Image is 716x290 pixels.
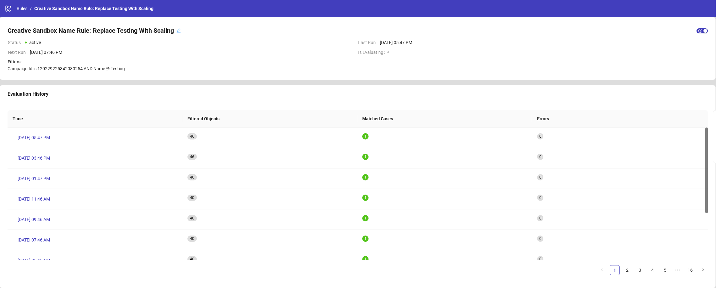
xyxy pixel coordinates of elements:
sup: 46 [187,174,197,180]
span: left [600,268,604,272]
li: Next 5 Pages [673,265,683,275]
sup: 40 [187,236,197,242]
span: 4 [190,216,192,220]
span: 1 [364,257,367,261]
span: 4 [190,257,192,261]
span: 4 [190,175,192,179]
span: [DATE] 09:46 AM [18,216,50,223]
sup: 1 [362,236,369,242]
span: [DATE] 01:47 PM [18,175,50,182]
sup: 40 [187,256,197,262]
a: 16 [685,265,695,275]
span: Status [8,39,25,46]
span: [DATE] 05:47 PM [18,134,50,141]
th: Time [8,110,182,128]
span: Last Run [358,39,380,46]
a: 4 [648,265,657,275]
li: Previous Page [597,265,607,275]
sup: 0 [537,154,543,160]
span: 1 [364,134,367,139]
div: Evaluation History [8,90,708,98]
span: 6 [192,134,194,139]
li: / [30,5,32,12]
sup: 40 [187,215,197,221]
sup: 1 [362,215,369,221]
span: 1 [364,175,367,179]
a: 5 [660,265,670,275]
div: Creative Sandbox Name Rule: Replace Testing With Scalingedit [8,25,181,36]
span: edit [176,28,181,33]
span: 6 [192,175,194,179]
sup: 1 [362,174,369,180]
span: Is Evaluating [358,49,387,56]
a: 3 [635,265,645,275]
span: Next Run [8,49,30,56]
span: Campaign Id is 120229225342080254 AND Name ∋ Testing [8,66,125,71]
a: [DATE] 03:46 PM [13,153,55,163]
span: 4 [190,134,192,139]
sup: 1 [362,154,369,160]
sup: 40 [187,195,197,201]
span: 4 [190,236,192,241]
sup: 46 [187,154,197,160]
sup: 0 [537,236,543,242]
span: [DATE] 05:46 AM [18,257,50,264]
a: [DATE] 07:46 AM [13,235,55,245]
a: Rules [15,5,29,12]
sup: 0 [537,195,543,201]
span: 0 [192,257,194,261]
span: 6 [192,155,194,159]
button: left [597,265,607,275]
th: Matched Cases [357,110,532,128]
sup: 0 [537,215,543,221]
span: 0 [192,236,194,241]
span: [DATE] 07:46 AM [18,236,50,243]
span: 1 [364,236,367,241]
span: 1 [364,196,367,200]
sup: 0 [537,133,543,139]
span: [DATE] 03:46 PM [18,155,50,162]
span: 0 [192,196,194,200]
a: [DATE] 09:46 AM [13,214,55,225]
span: [DATE] 05:47 PM [380,39,708,46]
span: ••• [673,265,683,275]
h4: Creative Sandbox Name Rule: Replace Testing With Scaling [8,26,174,35]
sup: 0 [537,174,543,180]
sup: 0 [537,256,543,262]
a: [DATE] 11:46 AM [13,194,55,204]
span: 4 [190,196,192,200]
th: Filtered Objects [182,110,357,128]
span: [DATE] 11:46 AM [18,196,50,202]
li: 16 [685,265,695,275]
li: 5 [660,265,670,275]
span: [DATE] 07:46 PM [30,49,353,56]
sup: 46 [187,133,197,139]
li: 4 [647,265,658,275]
a: 1 [610,265,619,275]
li: 2 [622,265,632,275]
a: [DATE] 01:47 PM [13,173,55,184]
span: 0 [192,216,194,220]
a: [DATE] 05:47 PM [13,133,55,143]
button: right [698,265,708,275]
a: [DATE] 05:46 AM [13,255,55,265]
strong: Filters: [8,59,22,64]
li: Next Page [698,265,708,275]
span: 1 [364,216,367,220]
a: Creative Sandbox Name Rule: Replace Testing With Scaling [33,5,155,12]
span: 1 [364,155,367,159]
span: 4 [190,155,192,159]
sup: 1 [362,133,369,139]
th: Errors [532,110,708,128]
sup: 1 [362,256,369,262]
span: active [29,40,41,45]
sup: 1 [362,195,369,201]
span: right [701,268,705,272]
a: 2 [623,265,632,275]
